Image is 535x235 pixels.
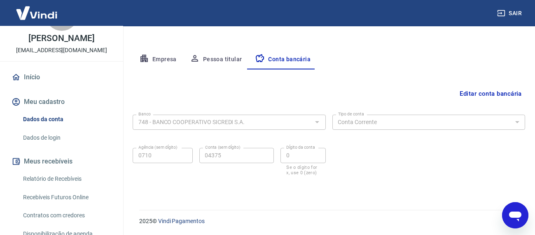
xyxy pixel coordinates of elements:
a: Contratos com credores [20,207,113,224]
button: Pessoa titular [183,50,249,69]
label: Tipo de conta [338,111,364,117]
button: Meus recebíveis [10,152,113,170]
label: Dígito da conta [286,144,315,150]
label: Conta (sem dígito) [205,144,241,150]
iframe: Botão para abrir a janela de mensagens, conversa em andamento [502,202,528,228]
label: Banco [138,111,151,117]
button: Sair [495,6,525,21]
p: [EMAIL_ADDRESS][DOMAIN_NAME] [16,46,107,55]
a: Dados da conta [20,111,113,128]
a: Início [10,68,113,86]
a: Relatório de Recebíveis [20,170,113,187]
button: Conta bancária [248,50,317,69]
button: Editar conta bancária [456,86,525,101]
p: 2025 © [139,217,515,226]
a: Vindi Pagamentos [158,218,205,224]
p: Se o dígito for x, use 0 (zero) [286,165,320,175]
button: Empresa [133,50,183,69]
button: Meu cadastro [10,93,113,111]
a: Dados de login [20,129,113,146]
label: Agência (sem dígito) [138,144,178,150]
img: Vindi [10,0,63,25]
p: [PERSON_NAME] [28,34,94,43]
a: Recebíveis Futuros Online [20,189,113,206]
